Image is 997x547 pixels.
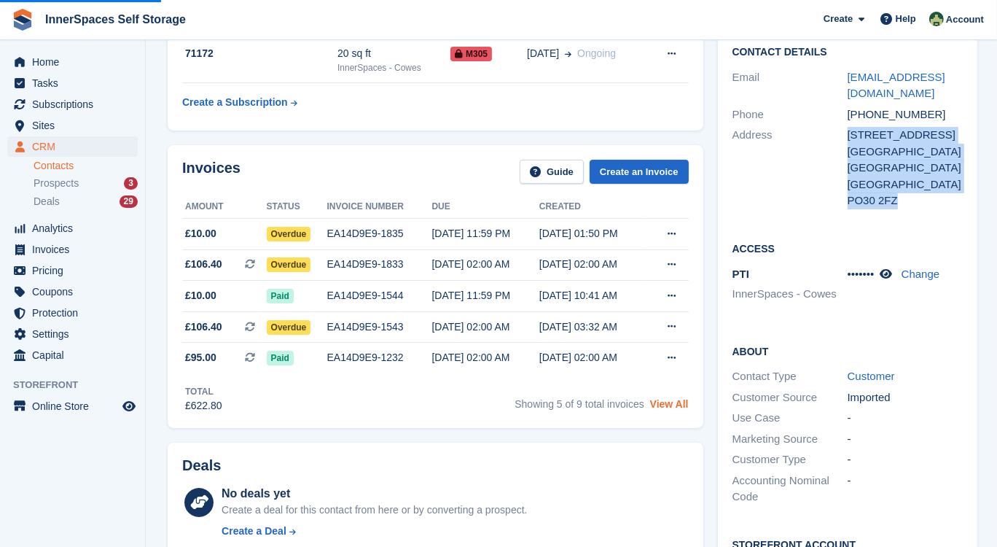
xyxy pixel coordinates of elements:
[185,319,222,335] span: £106.40
[539,288,646,303] div: [DATE] 10:41 AM
[896,12,916,26] span: Help
[327,288,432,303] div: EA14D9E9-1544
[267,289,294,303] span: Paid
[32,52,120,72] span: Home
[185,398,222,414] div: £622.80
[848,193,963,209] div: PO30 2FZ
[327,350,432,365] div: EA14D9E9-1232
[431,350,539,365] div: [DATE] 02:00 AM
[32,94,120,115] span: Subscriptions
[185,226,216,241] span: £10.00
[267,257,311,272] span: Overdue
[32,303,120,323] span: Protection
[327,257,432,272] div: EA14D9E9-1833
[12,9,34,31] img: stora-icon-8386f47178a22dfd0bd8f6a31ec36ba5ce8667c1dd55bd0f319d3a0aa187defe.svg
[337,61,450,74] div: InnerSpaces - Cowes
[732,127,848,209] div: Address
[732,69,848,102] div: Email
[32,396,120,416] span: Online Store
[527,46,559,61] span: [DATE]
[732,410,848,427] div: Use Case
[515,398,644,410] span: Showing 5 of 9 total invoices
[732,268,749,280] span: PTI
[222,503,527,518] div: Create a deal for this contact from here or by converting a prospect.
[539,195,646,219] th: Created
[182,95,288,110] div: Create a Subscription
[185,288,216,303] span: £10.00
[32,73,120,93] span: Tasks
[185,385,222,398] div: Total
[120,195,138,208] div: 29
[848,71,945,100] a: [EMAIL_ADDRESS][DOMAIN_NAME]
[222,524,527,539] a: Create a Deal
[7,303,138,323] a: menu
[182,89,297,116] a: Create a Subscription
[732,47,963,58] h2: Contact Details
[539,257,646,272] div: [DATE] 02:00 AM
[267,195,327,219] th: Status
[539,226,646,241] div: [DATE] 01:50 PM
[32,136,120,157] span: CRM
[590,160,689,184] a: Create an Invoice
[39,7,192,31] a: InnerSpaces Self Storage
[32,115,120,136] span: Sites
[848,389,963,406] div: Imported
[34,176,138,191] a: Prospects 3
[182,46,337,61] div: 71172
[431,226,539,241] div: [DATE] 11:59 PM
[848,370,895,382] a: Customer
[327,319,432,335] div: EA14D9E9-1543
[182,195,267,219] th: Amount
[222,485,527,503] div: No deals yet
[32,282,120,302] span: Coupons
[431,257,539,272] div: [DATE] 02:00 AM
[7,396,138,416] a: menu
[32,239,120,260] span: Invoices
[450,47,492,61] span: M305
[7,115,138,136] a: menu
[267,351,294,365] span: Paid
[848,176,963,193] div: [GEOGRAPHIC_DATA]
[7,73,138,93] a: menu
[732,241,963,255] h2: Access
[824,12,853,26] span: Create
[848,106,963,123] div: [PHONE_NUMBER]
[327,195,432,219] th: Invoice number
[7,260,138,281] a: menu
[327,226,432,241] div: EA14D9E9-1835
[732,106,848,123] div: Phone
[431,288,539,303] div: [DATE] 11:59 PM
[34,194,138,209] a: Deals 29
[848,473,963,505] div: -
[32,218,120,238] span: Analytics
[13,378,145,392] span: Storefront
[182,457,221,474] h2: Deals
[431,319,539,335] div: [DATE] 02:00 AM
[539,350,646,365] div: [DATE] 02:00 AM
[7,94,138,115] a: menu
[34,176,79,190] span: Prospects
[732,451,848,468] div: Customer Type
[650,398,689,410] a: View All
[7,345,138,365] a: menu
[124,177,138,190] div: 3
[337,46,450,61] div: 20 sq ft
[182,160,241,184] h2: Invoices
[222,524,286,539] div: Create a Deal
[732,286,848,303] li: InnerSpaces - Cowes
[946,12,984,27] span: Account
[520,160,584,184] a: Guide
[848,451,963,468] div: -
[848,268,875,280] span: •••••••
[7,52,138,72] a: menu
[7,324,138,344] a: menu
[929,12,944,26] img: Paula Amey
[34,195,60,209] span: Deals
[577,47,616,59] span: Ongoing
[267,320,311,335] span: Overdue
[267,227,311,241] span: Overdue
[7,136,138,157] a: menu
[32,345,120,365] span: Capital
[120,397,138,415] a: Preview store
[848,410,963,427] div: -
